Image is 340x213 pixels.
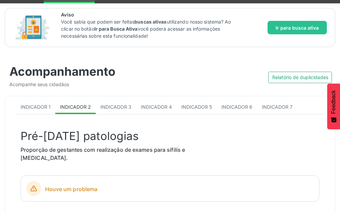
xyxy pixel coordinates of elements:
[61,18,239,39] p: Você sabia que podem ser feitas utilizando nosso sistema? Ao clicar no botão você poderá acessar ...
[331,90,337,114] span: Feedback
[327,83,340,129] button: Feedback - Mostrar pesquisa
[9,64,165,78] div: Acompanhamento
[45,185,314,193] span: Houve um problema
[181,104,212,110] span: Indicador 5
[9,81,165,88] div: Acompanhe seus cidadãos
[94,26,138,32] strong: Ir para Busca Ativa
[141,104,172,110] span: Indicador 4
[262,104,292,110] span: Indicador 7
[276,24,319,31] span: Ir para busca ativa
[100,104,131,110] span: Indicador 3
[272,74,328,81] span: Relatório de duplicidades
[61,11,239,18] span: Aviso
[21,104,51,110] span: Indicador 1
[221,104,252,110] span: Indicador 6
[21,146,185,161] span: Proporção de gestantes com realização de exames para sífilis e [MEDICAL_DATA].
[13,12,52,43] img: Imagem de CalloutCard
[134,19,166,25] strong: buscas ativas
[21,129,138,143] span: Pré-[DATE] patologias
